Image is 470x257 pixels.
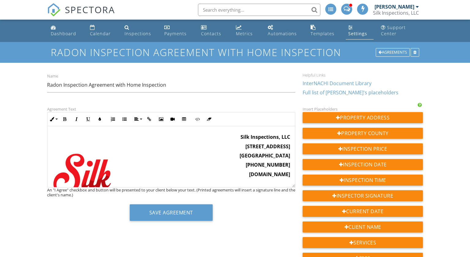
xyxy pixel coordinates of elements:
a: Dashboard [48,22,83,40]
div: Templates [311,31,334,36]
a: Agreements [376,49,411,55]
button: Insert Video [167,113,178,125]
button: Insert Table [178,113,190,125]
div: Inspection Price [303,143,423,154]
input: Search everything... [198,4,320,16]
div: Inspection Date [303,159,423,170]
button: Code View [192,113,203,125]
div: Helpful Links [303,73,423,77]
button: Inline Style [47,113,59,125]
a: Support Center [379,22,422,40]
div: Inspection Time [303,175,423,186]
div: Support Center [381,25,406,36]
a: Calendar [88,22,117,40]
div: Services [303,237,423,248]
div: Metrics [236,31,253,36]
button: Clear Formatting [203,113,215,125]
a: InterNACHI Document Library [303,80,371,87]
button: Underline (Ctrl+U) [82,113,94,125]
div: Automations [268,31,297,36]
h1: Radon Inspection Agreement with Home Inspection [51,47,419,58]
div: Current Date [303,206,423,217]
a: Payments [162,22,194,40]
button: Save Agreement [130,204,213,221]
button: Ordered List [107,113,119,125]
div: Property Address [303,112,423,123]
label: Insert Placeholders [303,106,338,112]
strong: [DOMAIN_NAME] [249,171,290,178]
div: Agreements [376,48,410,57]
span: SPECTORA [65,3,115,16]
a: Metrics [233,22,260,40]
img: The Best Home Inspection Software - Spectora [47,3,61,17]
button: Bold (Ctrl+B) [59,113,71,125]
div: Client Name [303,221,423,232]
a: Automations (Advanced) [265,22,303,40]
button: Colors [94,113,106,125]
div: Dashboard [51,31,76,36]
a: Settings [346,22,374,40]
a: Contacts [199,22,229,40]
button: Insert Link (Ctrl+K) [144,113,155,125]
a: Full list of [PERSON_NAME]'s placeholders [303,89,398,96]
strong: Silk Inspections, LLC [241,134,290,140]
a: Templates [308,22,341,40]
div: Inspections [125,31,151,36]
button: Align [132,113,144,125]
label: Name [47,74,58,79]
a: SPECTORA [47,8,115,21]
div: Payments [164,31,187,36]
strong: [PHONE_NUMBER] [246,161,290,168]
label: Agreement Text [47,106,76,112]
div: [PERSON_NAME] [375,4,414,10]
a: Inspections [122,22,157,40]
div: An "I Agree" checkbox and button will be presented to your client below your text. (Printed agree... [47,187,295,197]
div: Silk Inspections, LLC [373,10,419,16]
button: Unordered List [119,113,130,125]
strong: [GEOGRAPHIC_DATA] [240,152,290,159]
button: Italic (Ctrl+I) [71,113,82,125]
div: Contacts [201,31,221,36]
div: Inspector Signature [303,190,423,201]
button: Insert Image (Ctrl+P) [155,113,167,125]
div: Property County [303,128,423,139]
div: Settings [348,31,367,36]
div: Calendar [90,31,111,36]
strong: [STREET_ADDRESS] [245,143,290,150]
img: silk_type_hires-NO-NACHI.png [52,145,114,206]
